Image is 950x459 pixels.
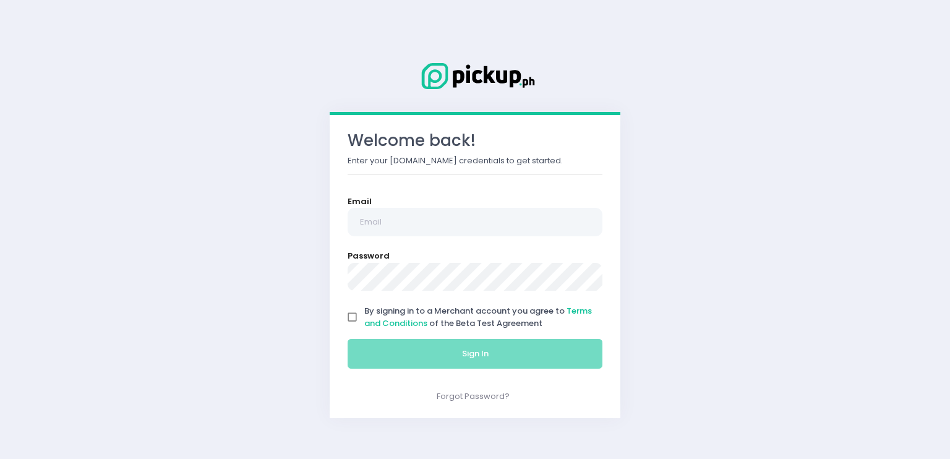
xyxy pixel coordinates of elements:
[364,305,592,329] a: Terms and Conditions
[437,390,510,402] a: Forgot Password?
[364,305,592,329] span: By signing in to a Merchant account you agree to of the Beta Test Agreement
[348,208,602,236] input: Email
[348,195,372,208] label: Email
[462,348,489,359] span: Sign In
[348,339,602,369] button: Sign In
[348,250,390,262] label: Password
[348,131,602,150] h3: Welcome back!
[413,61,537,92] img: Logo
[348,155,602,167] p: Enter your [DOMAIN_NAME] credentials to get started.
